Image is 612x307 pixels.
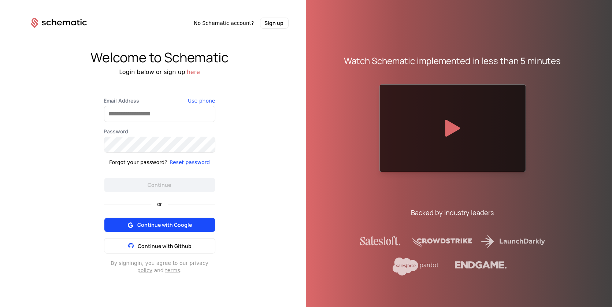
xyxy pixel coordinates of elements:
a: policy [137,267,152,273]
div: Backed by industry leaders [411,207,494,218]
label: Email Address [104,97,215,104]
span: or [151,201,168,207]
a: terms [165,267,180,273]
label: Password [104,128,215,135]
div: Welcome to Schematic [13,50,306,65]
div: By signing in , you agree to our privacy and . [104,259,215,274]
span: Continue with Github [138,243,192,249]
button: Sign up [260,18,289,29]
button: here [187,68,200,77]
span: No Schematic account? [194,19,254,27]
span: Continue with Google [137,221,192,229]
button: Continue with Github [104,238,215,254]
button: Use phone [188,97,215,104]
button: Continue with Google [104,218,215,232]
div: Watch Schematic implemented in less than 5 minutes [344,55,561,67]
button: Continue [104,178,215,192]
button: Reset password [170,159,210,166]
div: Login below or sign up [13,68,306,77]
div: Forgot your password? [109,159,167,166]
